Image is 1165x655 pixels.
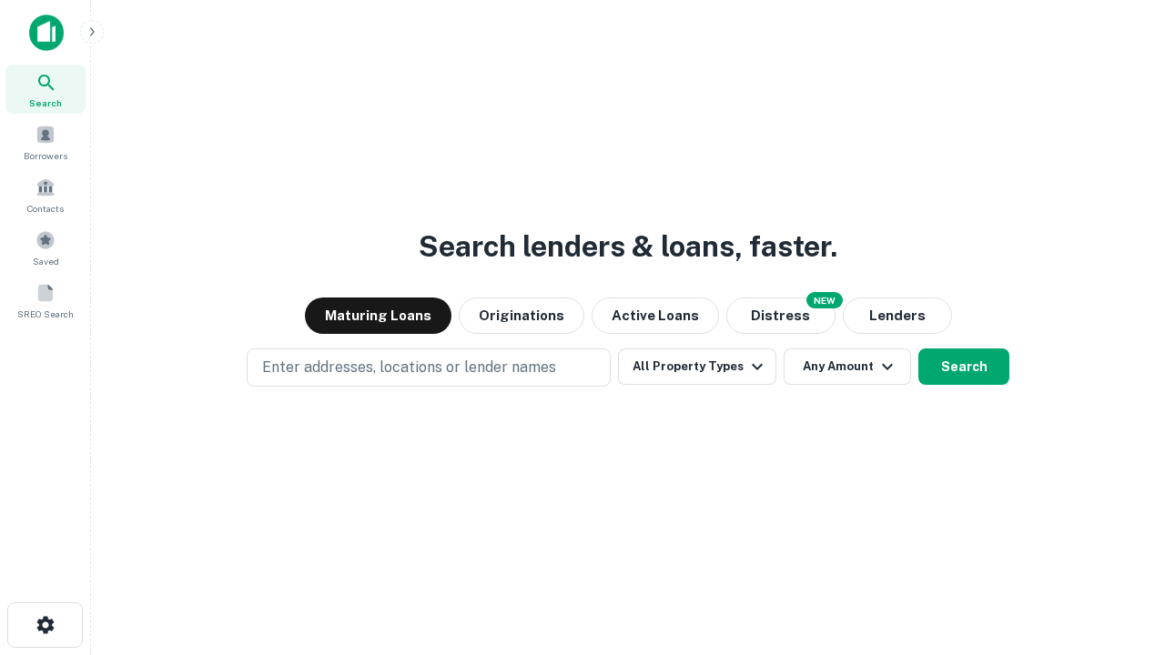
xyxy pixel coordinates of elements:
[784,348,911,385] button: Any Amount
[918,348,1009,385] button: Search
[1074,509,1165,597] iframe: Chat Widget
[5,117,86,166] a: Borrowers
[419,225,837,268] h3: Search lenders & loans, faster.
[247,348,611,387] button: Enter addresses, locations or lender names
[262,357,556,378] p: Enter addresses, locations or lender names
[592,297,719,334] button: Active Loans
[305,297,451,334] button: Maturing Loans
[27,201,64,216] span: Contacts
[618,348,776,385] button: All Property Types
[806,292,843,308] div: NEW
[29,15,64,51] img: capitalize-icon.png
[5,170,86,219] a: Contacts
[29,96,62,110] span: Search
[843,297,952,334] button: Lenders
[726,297,836,334] button: Search distressed loans with lien and other non-mortgage details.
[459,297,584,334] button: Originations
[24,148,67,163] span: Borrowers
[5,276,86,325] a: SREO Search
[5,223,86,272] a: Saved
[5,65,86,114] a: Search
[17,307,74,321] span: SREO Search
[33,254,59,268] span: Saved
